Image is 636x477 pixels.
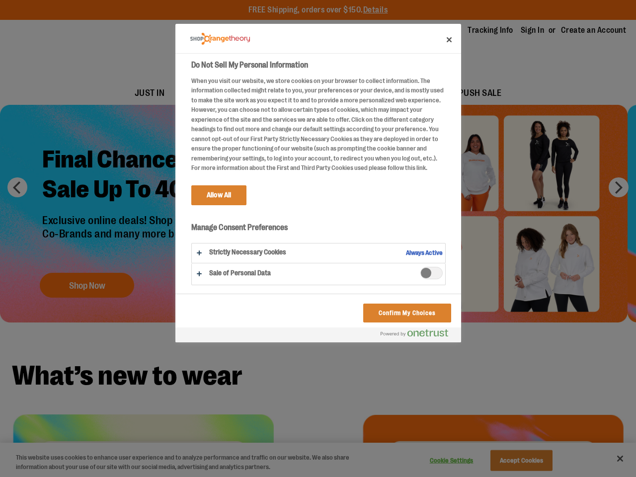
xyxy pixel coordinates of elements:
[420,267,443,279] span: Sale of Personal Data
[191,223,446,238] h3: Manage Consent Preferences
[381,329,456,341] a: Powered by OneTrust Opens in a new Tab
[438,29,460,51] button: Close
[191,185,246,205] button: Allow All
[363,304,451,322] button: Confirm My Choices
[190,29,250,49] div: Company Logo
[175,24,461,342] div: Preference center
[381,329,448,337] img: Powered by OneTrust Opens in a new Tab
[175,24,461,342] div: Do Not Sell My Personal Information
[191,59,446,71] h2: Do Not Sell My Personal Information
[191,76,446,173] div: When you visit our website, we store cookies on your browser to collect information. The informat...
[190,33,250,45] img: Company Logo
